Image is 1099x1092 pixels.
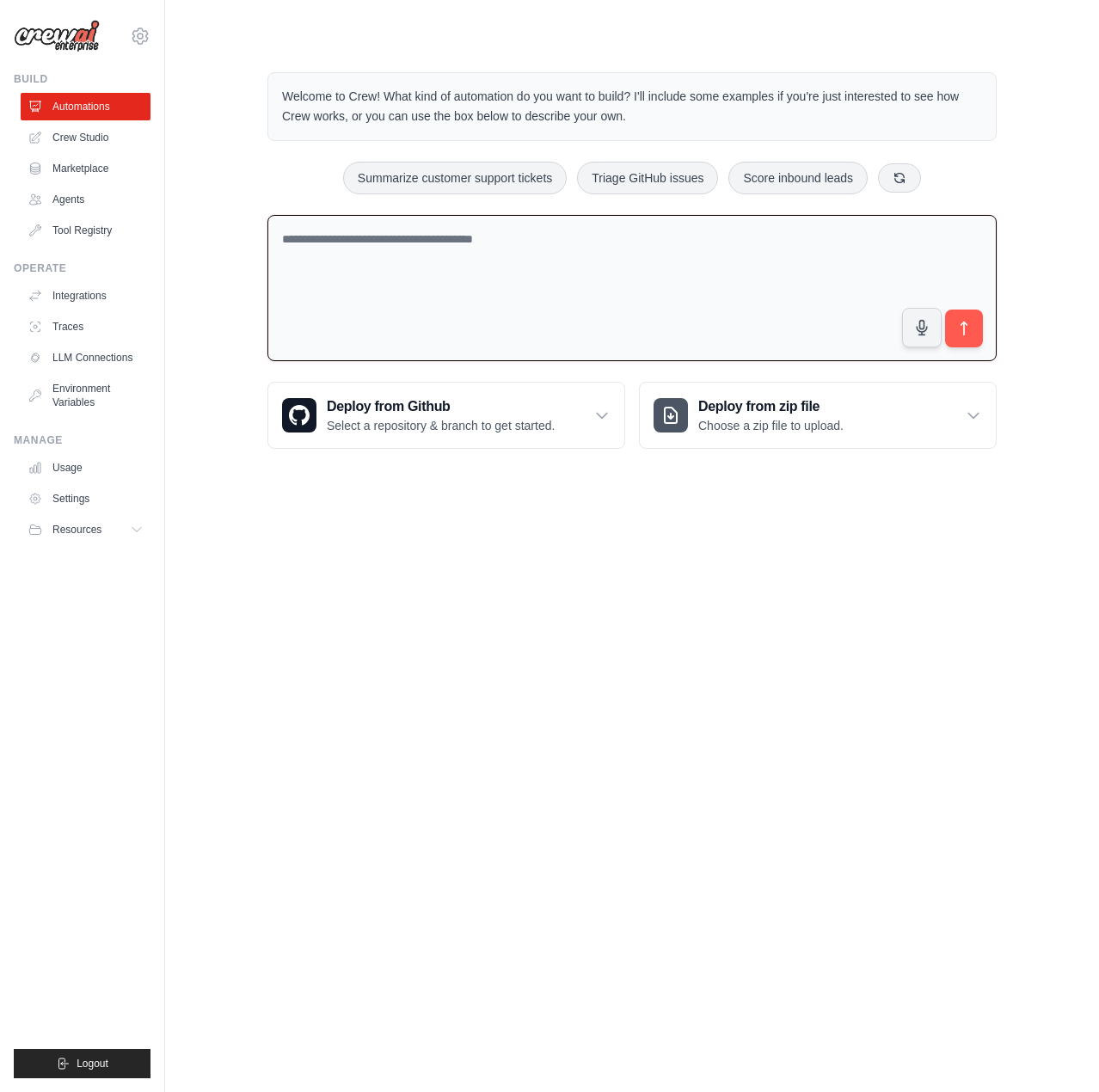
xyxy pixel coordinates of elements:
a: Settings [21,485,150,512]
a: Tool Registry [21,217,150,244]
p: Welcome to Crew! What kind of automation do you want to build? I'll include some examples if you'... [282,87,982,126]
span: Resources [52,523,101,537]
button: Triage GitHub issues [577,162,718,194]
a: Agents [21,186,150,213]
a: LLM Connections [21,344,150,371]
div: Manage [14,433,150,447]
iframe: Chat Widget [1013,1009,1099,1092]
a: Traces [21,313,150,340]
a: Automations [21,93,150,120]
div: 채팅 위젯 [1013,1009,1099,1092]
div: Build [14,72,150,86]
button: Summarize customer support tickets [343,162,567,194]
img: Logo [14,20,100,52]
h3: Deploy from zip file [698,396,844,417]
a: Crew Studio [21,124,150,151]
span: Logout [77,1057,108,1071]
button: Resources [21,516,150,543]
a: Marketplace [21,155,150,182]
a: Environment Variables [21,375,150,416]
div: Operate [14,261,150,275]
a: Integrations [21,282,150,310]
h3: Deploy from Github [327,396,555,417]
a: Usage [21,454,150,482]
p: Select a repository & branch to get started. [327,417,555,434]
button: Logout [14,1049,150,1078]
p: Choose a zip file to upload. [698,417,844,434]
button: Score inbound leads [728,162,868,194]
